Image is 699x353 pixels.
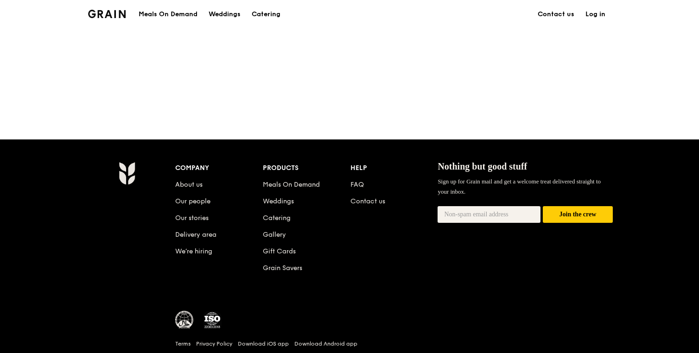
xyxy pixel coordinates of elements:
[263,214,291,222] a: Catering
[263,264,302,272] a: Grain Savers
[203,311,222,329] img: ISO Certified
[175,214,209,222] a: Our stories
[263,181,320,189] a: Meals On Demand
[263,231,286,239] a: Gallery
[252,0,280,28] div: Catering
[350,181,364,189] a: FAQ
[543,206,613,223] button: Join the crew
[88,10,126,18] img: Grain
[580,0,611,28] a: Log in
[175,247,212,255] a: We’re hiring
[438,161,527,171] span: Nothing but good stuff
[175,340,191,347] a: Terms
[175,311,194,329] img: MUIS Halal Certified
[438,178,601,195] span: Sign up for Grain mail and get a welcome treat delivered straight to your inbox.
[119,162,135,185] img: Grain
[175,231,216,239] a: Delivery area
[263,162,350,175] div: Products
[175,181,203,189] a: About us
[438,206,540,223] input: Non-spam email address
[196,340,232,347] a: Privacy Policy
[203,0,246,28] a: Weddings
[238,340,289,347] a: Download iOS app
[350,162,438,175] div: Help
[294,340,357,347] a: Download Android app
[209,0,241,28] div: Weddings
[246,0,286,28] a: Catering
[175,162,263,175] div: Company
[350,197,385,205] a: Contact us
[263,247,296,255] a: Gift Cards
[139,0,197,28] div: Meals On Demand
[263,197,294,205] a: Weddings
[175,197,210,205] a: Our people
[532,0,580,28] a: Contact us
